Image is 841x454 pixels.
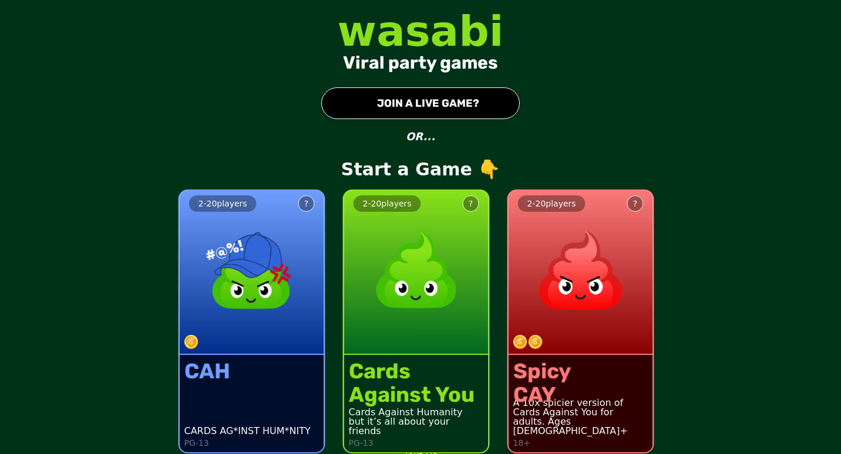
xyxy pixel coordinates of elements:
span: 2 - 20 players [527,199,576,208]
img: product image [365,219,468,322]
div: Against You [349,383,475,406]
img: token [513,335,527,349]
img: product image [529,219,633,322]
button: JOIN A LIVE GAME? [321,87,520,119]
p: OR... [406,128,435,145]
span: 2 - 20 players [199,199,247,208]
div: ? [304,198,308,209]
img: token [184,335,199,349]
div: CARDS AG*INST HUM*NITY [184,426,311,436]
div: ? [469,198,473,209]
button: ? [627,195,644,212]
div: Cards [349,360,475,383]
div: ? [633,198,637,209]
p: 18+ [513,438,531,448]
div: Cards Against Humanity [349,408,484,417]
div: Viral party games [343,52,498,73]
div: wasabi [338,10,504,52]
div: CAH [184,360,230,383]
p: PG-13 [184,438,209,448]
div: but it’s all about your friends [349,417,484,436]
img: token [529,335,543,349]
div: Spicy [513,360,571,383]
p: Start a Game 👇 [341,159,500,180]
div: A 10x spicier version of Cards Against You for adults. Ages [DEMOGRAPHIC_DATA]+ [513,398,648,436]
button: ? [463,195,479,212]
div: CAY [513,383,571,406]
span: 2 - 20 players [363,199,412,208]
p: PG-13 [349,438,374,448]
button: ? [298,195,315,212]
img: product image [200,219,304,322]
